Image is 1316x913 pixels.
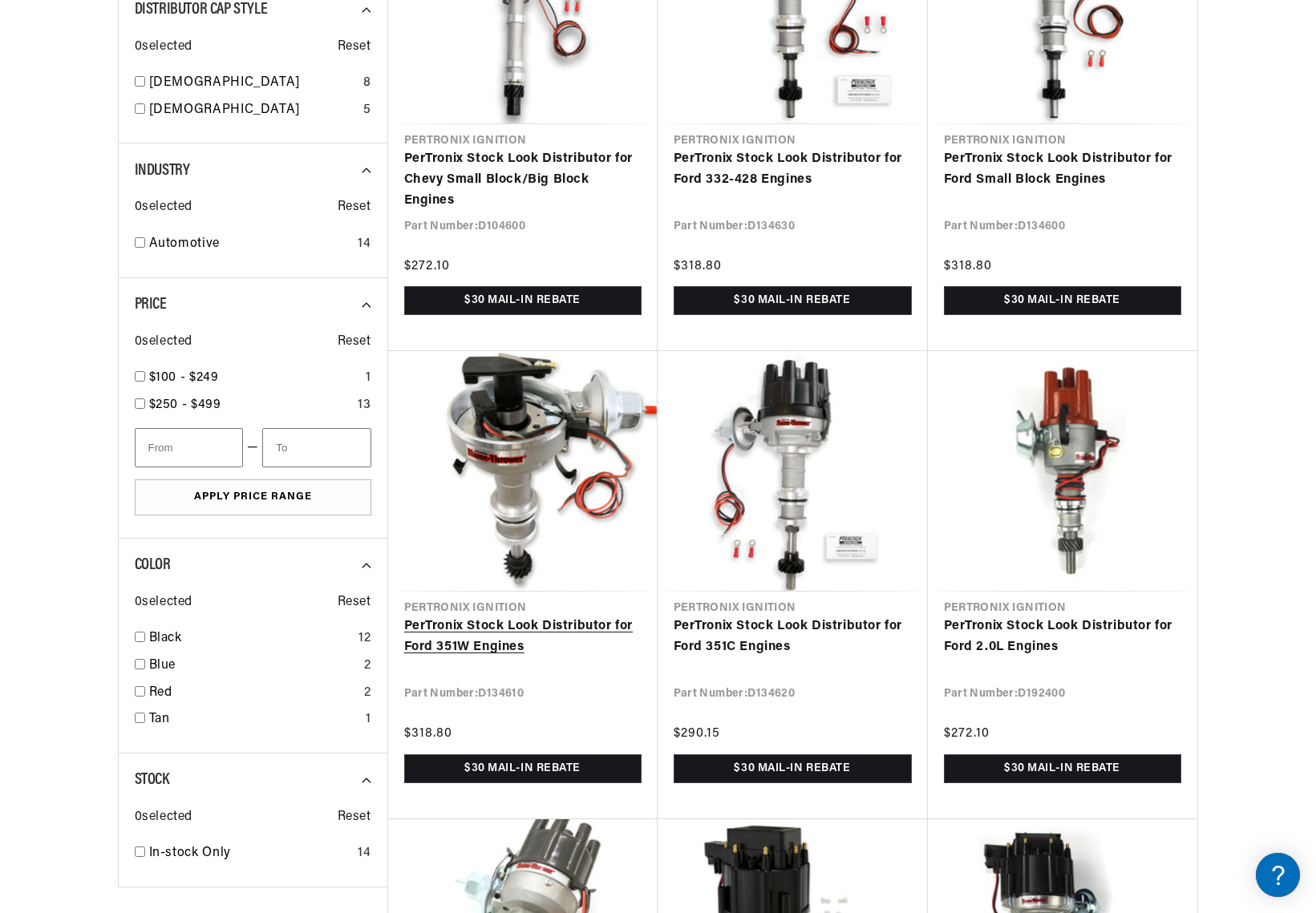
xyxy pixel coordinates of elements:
input: From [135,428,243,467]
div: 8 [363,73,371,94]
div: 2 [364,683,371,704]
div: Orders [16,309,305,325]
div: Ignition Products [16,111,305,127]
div: 1 [366,368,371,389]
div: JBA Performance Exhaust [16,177,305,192]
a: Blue [149,656,358,677]
a: FAQs [16,203,305,228]
div: 14 [358,234,371,255]
button: Contact Us [16,429,305,457]
a: Orders FAQ [16,334,305,359]
a: Shipping FAQs [16,269,305,293]
a: In-stock Only [149,843,352,864]
a: FAQ [16,136,305,161]
a: Tan [149,709,359,730]
a: Red [149,683,358,704]
span: — [247,438,259,459]
div: 5 [363,100,371,121]
span: Industry [135,163,190,179]
span: Stock [135,772,169,788]
div: Shipping [16,244,305,259]
a: [DEMOGRAPHIC_DATA] [149,100,357,121]
span: 0 selected [135,807,192,828]
span: 0 selected [135,37,192,58]
span: Distributor Cap Style [135,2,268,18]
span: 0 selected [135,197,192,218]
span: 0 selected [135,332,192,353]
span: Reset [338,197,371,218]
a: Black [149,628,353,649]
div: 14 [358,843,371,864]
div: 1 [366,709,371,730]
span: Reset [338,332,371,353]
span: Reset [338,592,371,613]
input: To [262,428,371,467]
span: 0 selected [135,592,192,613]
a: PerTronix Stock Look Distributor for Ford Small Block Engines [944,149,1181,190]
span: Color [135,557,171,573]
a: PerTronix Stock Look Distributor for Ford 351W Engines [404,616,642,657]
span: $250 - $499 [149,398,221,411]
button: Apply Price Range [135,479,371,515]
a: [DEMOGRAPHIC_DATA] [149,73,357,94]
span: $100 - $249 [149,371,219,384]
div: 13 [358,395,371,416]
span: Reset [338,807,371,828]
a: Payment, Pricing, and Promotions FAQ [16,401,305,426]
div: Payment, Pricing, and Promotions [16,376,305,391]
a: PerTronix Stock Look Distributor for Ford 332-428 Engines [674,149,912,190]
span: Reset [338,37,371,58]
a: POWERED BY ENCHANT [221,462,309,477]
div: 12 [358,628,371,649]
a: PerTronix Stock Look Distributor for Ford 351C Engines [674,616,912,657]
a: Automotive [149,234,352,255]
span: Price [135,297,167,313]
a: PerTronix Stock Look Distributor for Chevy Small Block/Big Block Engines [404,149,642,211]
a: PerTronix Stock Look Distributor for Ford 2.0L Engines [944,616,1181,657]
div: 2 [364,656,371,677]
